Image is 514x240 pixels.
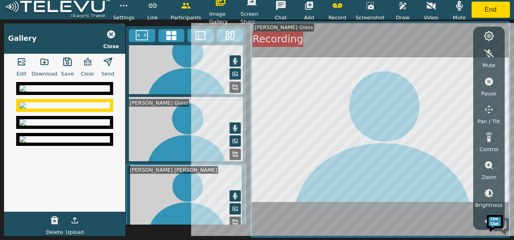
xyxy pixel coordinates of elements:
textarea: Type your message and hit 'Enter' [4,157,154,185]
span: Control [480,145,498,153]
button: Replace Feed [230,149,241,160]
img: c4938f9f-0e91-473e-9705-194dfa4ecdd4 [19,136,110,143]
span: Delete [46,228,63,236]
button: Mute [230,55,241,67]
button: Picture in Picture [230,68,241,80]
span: Edit [17,70,27,78]
span: Mute [453,14,466,21]
button: Replace Feed [230,217,241,228]
button: Picture in Picture [230,135,241,147]
span: Link [147,14,158,21]
span: Pause [481,90,497,97]
span: Image Gallery [209,10,233,25]
span: Screenshot [356,14,385,21]
span: We're online! [47,70,112,152]
button: Picture in Picture [230,203,241,215]
button: Replace Feed [230,82,241,93]
span: Pan / Tilt [478,118,500,125]
button: Upload [65,212,85,228]
button: Mute [230,122,241,134]
span: Participants [171,14,201,21]
div: [PERSON_NAME] [PERSON_NAME] [129,166,218,174]
img: ca5297d7-e748-4bed-b05a-82097cdbc350 [19,119,110,126]
div: [PERSON_NAME] Glass [254,23,314,31]
img: ac2af4ee-d323-4dc6-b5e4-a30b9a6251f1 [19,85,110,92]
button: 4x4 [158,29,185,42]
span: Download [32,70,57,78]
span: Add [304,14,314,21]
span: Settings [113,14,135,21]
button: Fullscreen [129,29,155,42]
div: Gallery [8,33,36,44]
span: Mute [482,61,495,69]
button: End [472,2,510,18]
span: Brightness [475,201,503,209]
img: Chat Widget [486,212,510,236]
button: Mute [230,190,241,202]
span: Draw [396,14,409,21]
img: d_736959983_company_1615157101543_736959983 [14,38,34,58]
div: Minimize live chat window [133,4,152,23]
div: Chat with us now [42,42,136,53]
button: Two Window Medium [187,29,214,42]
span: Record [329,14,346,21]
span: Screen Share [240,10,263,25]
span: Save [61,70,74,78]
div: [PERSON_NAME] Glass [129,99,189,107]
div: Recording [253,32,303,47]
span: Upload [66,228,84,236]
span: Send [101,70,114,78]
span: Video [424,14,438,21]
span: Clear [81,70,94,78]
span: Chat [275,14,287,21]
span: Zoom [481,173,496,181]
span: Close [103,42,119,50]
img: a794dfbf-dbc4-4d24-84f1-15770262af2a [19,102,110,109]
